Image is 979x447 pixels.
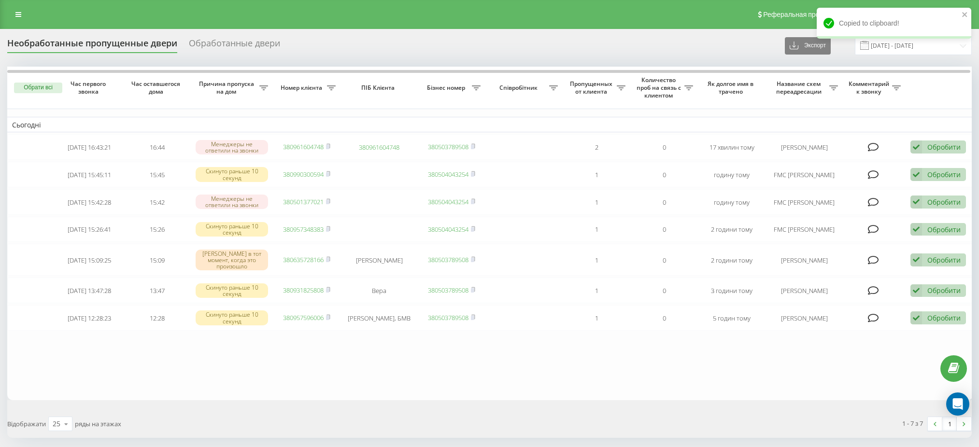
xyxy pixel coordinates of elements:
[428,286,468,294] a: 380503789508
[206,167,258,182] font: Скинуто раньше 10 секунд
[283,142,324,151] a: 380961604748
[283,313,324,322] a: 380957596006
[774,198,835,207] font: FMC [PERSON_NAME]
[68,170,111,179] font: [DATE] 15:45:11
[763,11,842,18] font: Реферальная программа
[428,197,468,206] a: 380504043254
[12,120,41,129] font: Сьогодні
[948,419,951,428] font: 1
[68,143,111,152] font: [DATE] 16:43:21
[202,250,261,270] font: [PERSON_NAME] в тот момент, когда это произошло
[281,84,322,92] font: Номер клієнта
[150,286,165,295] font: 13:47
[428,170,468,179] a: 380504043254
[962,11,968,20] button: close
[927,225,961,234] font: Обробити
[595,314,598,322] font: 1
[150,170,165,179] font: 15:45
[283,170,324,179] a: 380990300594
[53,419,60,428] font: 25
[595,225,598,234] font: 1
[428,142,468,151] a: 380503789508
[283,255,324,264] a: 380635728166
[785,37,831,55] button: Экспорт
[714,170,750,179] font: годину тому
[570,80,612,96] font: Пропущенных от клиента
[849,80,889,96] font: Комментарий к звонку
[356,256,403,265] font: [PERSON_NAME]
[927,197,961,207] font: Обробити
[361,84,395,92] font: ПІБ Клієнта
[927,255,961,265] font: Обробити
[428,225,468,234] a: 380504043254
[283,225,324,234] a: 380957348383
[75,419,121,428] font: ряды на этажах
[902,419,923,428] font: 1 - 7 з 7
[189,37,280,49] font: Обработанные двери
[68,225,111,234] font: [DATE] 15:26:41
[372,286,386,295] font: Вера
[711,256,752,265] font: 2 години тому
[663,170,666,179] font: 0
[283,286,324,294] a: 380931825808
[804,42,826,49] font: Экспорт
[150,256,165,265] font: 15:09
[713,314,751,322] font: 5 годин тому
[206,222,258,237] font: Скинуто раньше 10 секунд
[781,314,828,322] font: [PERSON_NAME]
[150,198,165,207] font: 15:42
[663,143,666,152] font: 0
[817,8,971,39] div: Copied to clipboard!
[131,80,180,96] font: Час оставшегося дома
[774,225,835,234] font: FMC [PERSON_NAME]
[499,84,538,92] font: Співробітник
[283,197,324,206] a: 380501377021
[946,392,969,416] div: Open Intercom Messenger
[7,419,46,428] font: Відображати
[428,313,468,322] a: 380503789508
[663,286,666,295] font: 0
[150,225,165,234] font: 15:26
[637,76,681,99] font: Количество проб на связь с клиентом
[427,84,465,92] font: Бізнес номер
[595,170,598,179] font: 1
[68,286,111,295] font: [DATE] 13:47:28
[781,143,828,152] font: [PERSON_NAME]
[150,314,165,322] font: 12:28
[927,170,961,179] font: Обробити
[68,256,111,265] font: [DATE] 15:09:25
[708,80,753,96] font: Як долгое имя в трачено
[359,143,399,152] a: 380961604748
[774,170,835,179] font: FMC [PERSON_NAME]
[68,198,111,207] font: [DATE] 15:42:28
[663,314,666,322] font: 0
[595,286,598,295] font: 1
[595,256,598,265] font: 1
[24,84,53,91] font: Обрати всі
[428,255,468,264] a: 380503789508
[205,195,258,209] font: Менеджеры не ответили на звонки
[199,80,254,96] font: Причина пропуска на дом
[776,80,822,96] font: Название схем переадресации
[927,286,961,295] font: Обробити
[150,143,165,152] font: 16:44
[205,140,258,154] font: Менеджеры не ответили на звонки
[663,198,666,207] font: 0
[14,83,62,93] button: Обрати всі
[781,286,828,295] font: [PERSON_NAME]
[595,198,598,207] font: 1
[7,37,177,49] font: Необработанные пропущенные двери
[711,286,752,295] font: 3 години тому
[927,142,961,152] font: Обробити
[714,198,750,207] font: годину тому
